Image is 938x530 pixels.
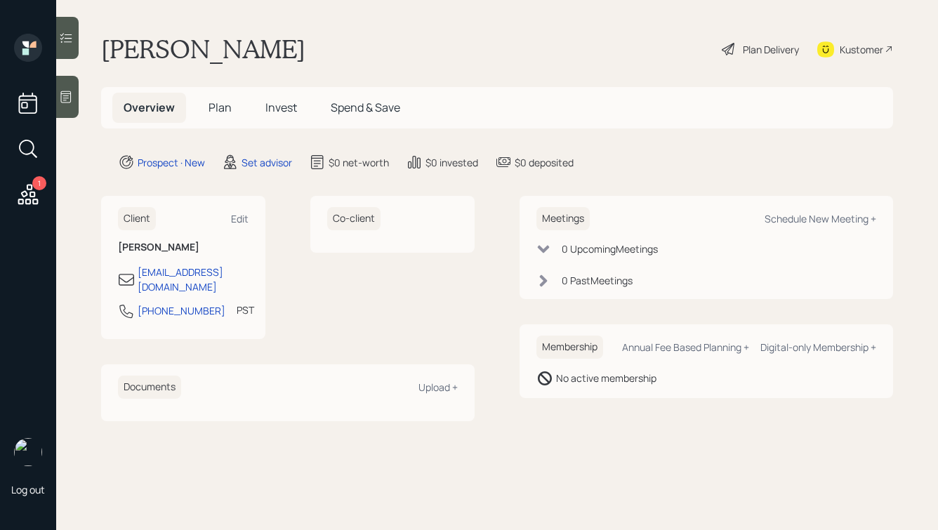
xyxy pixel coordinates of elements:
h6: Documents [118,376,181,399]
div: $0 deposited [515,155,574,170]
div: $0 invested [425,155,478,170]
h6: [PERSON_NAME] [118,241,249,253]
div: PST [237,303,254,317]
div: Log out [11,483,45,496]
div: Set advisor [242,155,292,170]
h1: [PERSON_NAME] [101,34,305,65]
span: Plan [209,100,232,115]
div: 0 Past Meeting s [562,273,633,288]
div: Schedule New Meeting + [765,212,876,225]
div: Upload + [418,380,458,394]
div: Annual Fee Based Planning + [622,340,749,354]
span: Invest [265,100,297,115]
div: [PHONE_NUMBER] [138,303,225,318]
div: Kustomer [840,42,883,57]
div: No active membership [556,371,656,385]
h6: Meetings [536,207,590,230]
div: $0 net-worth [329,155,389,170]
h6: Membership [536,336,603,359]
h6: Co-client [327,207,381,230]
div: 1 [32,176,46,190]
div: Edit [231,212,249,225]
span: Spend & Save [331,100,400,115]
img: hunter_neumayer.jpg [14,438,42,466]
div: Plan Delivery [743,42,799,57]
h6: Client [118,207,156,230]
div: Prospect · New [138,155,205,170]
div: Digital-only Membership + [760,340,876,354]
div: 0 Upcoming Meeting s [562,241,658,256]
span: Overview [124,100,175,115]
div: [EMAIL_ADDRESS][DOMAIN_NAME] [138,265,249,294]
